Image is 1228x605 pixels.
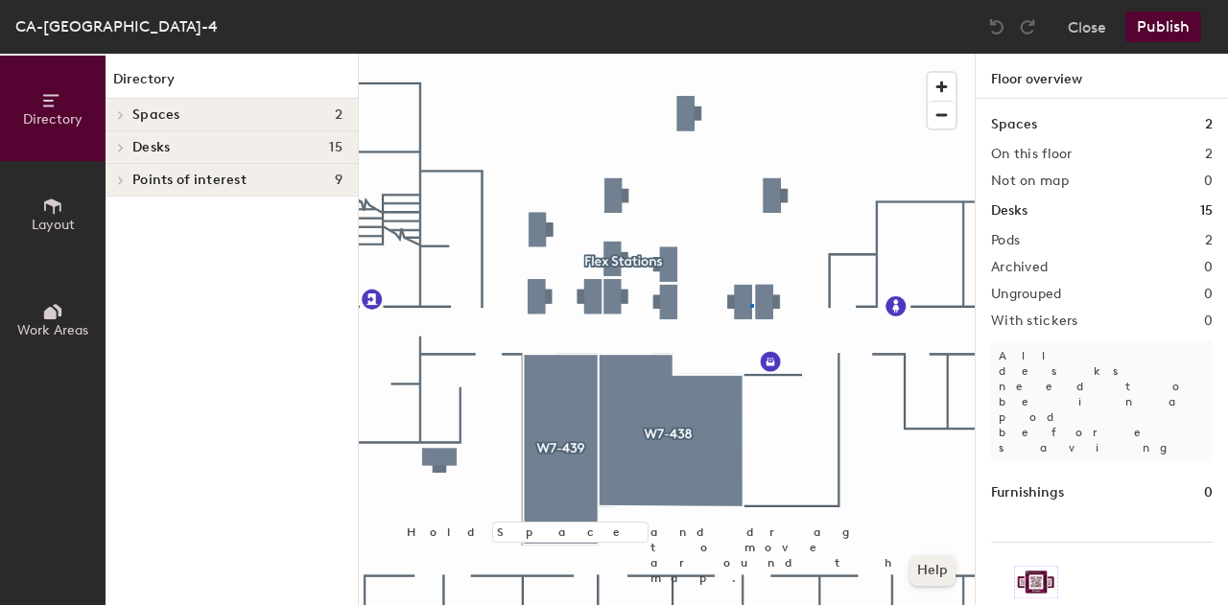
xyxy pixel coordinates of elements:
[991,174,1069,189] h2: Not on map
[1204,287,1213,302] h2: 0
[132,173,247,188] span: Points of interest
[1204,482,1213,503] h1: 0
[991,287,1062,302] h2: Ungrouped
[991,114,1037,135] h1: Spaces
[23,111,83,128] span: Directory
[132,140,170,155] span: Desks
[32,217,75,233] span: Layout
[335,173,342,188] span: 9
[991,233,1020,248] h2: Pods
[1068,12,1106,42] button: Close
[1200,200,1213,221] h1: 15
[1125,12,1201,42] button: Publish
[991,340,1213,463] p: All desks need to be in a pod before saving
[329,140,342,155] span: 15
[991,200,1027,221] h1: Desks
[132,107,180,123] span: Spaces
[15,14,218,38] div: CA-[GEOGRAPHIC_DATA]-4
[1204,174,1213,189] h2: 0
[991,260,1048,275] h2: Archived
[987,17,1006,36] img: Undo
[335,107,342,123] span: 2
[1205,233,1213,248] h2: 2
[991,147,1073,162] h2: On this floor
[991,314,1078,329] h2: With stickers
[1014,566,1058,598] img: Sticker logo
[17,322,88,338] span: Work Areas
[1204,314,1213,329] h2: 0
[1018,17,1037,36] img: Redo
[991,482,1064,503] h1: Furnishings
[1205,114,1213,135] h1: 2
[1204,260,1213,275] h2: 0
[1205,147,1213,162] h2: 2
[976,54,1228,99] h1: Floor overview
[909,555,956,586] button: Help
[106,69,358,99] h1: Directory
